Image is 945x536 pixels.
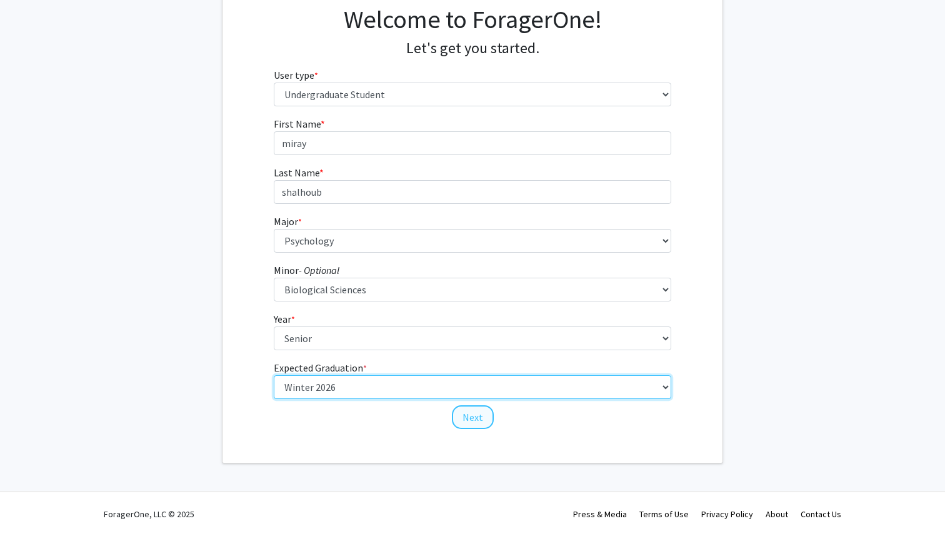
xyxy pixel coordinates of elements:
[573,508,627,520] a: Press & Media
[274,360,367,375] label: Expected Graduation
[274,4,672,34] h1: Welcome to ForagerOne!
[274,118,321,130] span: First Name
[701,508,753,520] a: Privacy Policy
[274,166,319,179] span: Last Name
[274,68,318,83] label: User type
[274,263,339,278] label: Minor
[274,39,672,58] h4: Let's get you started.
[452,405,494,429] button: Next
[766,508,788,520] a: About
[639,508,689,520] a: Terms of Use
[801,508,841,520] a: Contact Us
[104,492,194,536] div: ForagerOne, LLC © 2025
[9,480,53,527] iframe: Chat
[274,214,302,229] label: Major
[299,264,339,276] i: - Optional
[274,311,295,326] label: Year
